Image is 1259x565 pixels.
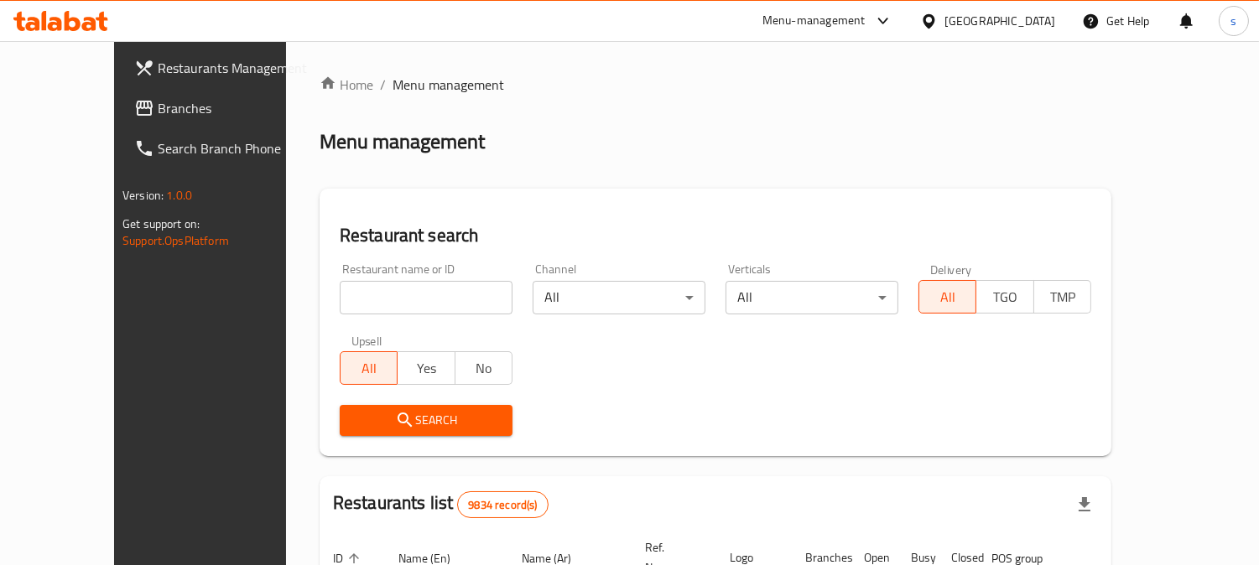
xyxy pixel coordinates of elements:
[122,213,200,235] span: Get support on:
[918,280,976,314] button: All
[351,334,382,346] label: Upsell
[158,98,311,118] span: Branches
[353,410,499,431] span: Search
[462,356,506,381] span: No
[983,285,1027,309] span: TGO
[1064,485,1105,525] div: Export file
[121,88,325,128] a: Branches
[930,263,972,275] label: Delivery
[726,281,898,314] div: All
[455,351,512,385] button: No
[320,128,485,155] h2: Menu management
[926,285,970,309] span: All
[340,405,512,436] button: Search
[533,281,705,314] div: All
[340,281,512,314] input: Search for restaurant name or ID..
[457,491,548,518] div: Total records count
[458,497,547,513] span: 9834 record(s)
[347,356,391,381] span: All
[320,75,373,95] a: Home
[397,351,455,385] button: Yes
[166,184,192,206] span: 1.0.0
[404,356,448,381] span: Yes
[340,223,1091,248] h2: Restaurant search
[158,58,311,78] span: Restaurants Management
[333,490,549,518] h2: Restaurants list
[1041,285,1085,309] span: TMP
[122,230,229,251] a: Support.OpsPlatform
[393,75,504,95] span: Menu management
[320,75,1111,95] nav: breadcrumb
[380,75,386,95] li: /
[1230,12,1236,30] span: s
[340,351,398,385] button: All
[122,184,164,206] span: Version:
[975,280,1033,314] button: TGO
[944,12,1055,30] div: [GEOGRAPHIC_DATA]
[762,11,866,31] div: Menu-management
[121,48,325,88] a: Restaurants Management
[1033,280,1091,314] button: TMP
[158,138,311,158] span: Search Branch Phone
[121,128,325,168] a: Search Branch Phone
